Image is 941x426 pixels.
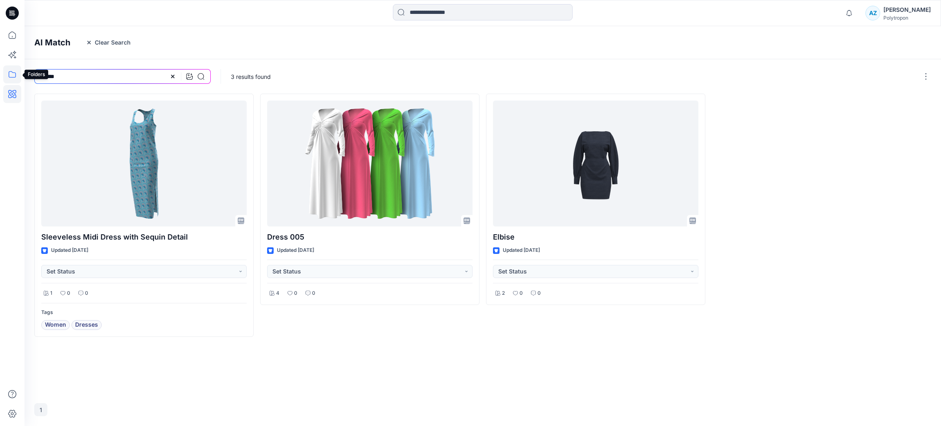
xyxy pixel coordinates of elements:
[865,6,880,20] div: AZ
[277,246,314,255] p: Updated [DATE]
[503,246,540,255] p: Updated [DATE]
[493,101,698,226] a: Elbise
[45,320,66,330] span: Women
[883,5,931,15] div: [PERSON_NAME]
[80,36,136,49] button: Clear Search
[502,289,505,298] p: 2
[41,231,247,243] p: Sleeveless Midi Dress with Sequin Detail
[50,289,52,298] p: 1
[34,403,47,416] button: 1
[294,289,297,298] p: 0
[51,246,88,255] p: Updated [DATE]
[85,289,88,298] p: 0
[267,101,473,226] a: Dress 005
[41,308,247,317] p: Tags
[276,289,279,298] p: 4
[267,231,473,243] p: Dress 005
[41,101,247,226] a: Sleeveless Midi Dress with Sequin Detail
[231,72,271,81] p: 3 results found
[537,289,541,298] p: 0
[493,231,698,243] p: Elbise
[520,289,523,298] p: 0
[34,38,70,47] h4: AI Match
[67,289,70,298] p: 0
[312,289,315,298] p: 0
[883,15,931,21] div: Polytropon
[75,320,98,330] span: Dresses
